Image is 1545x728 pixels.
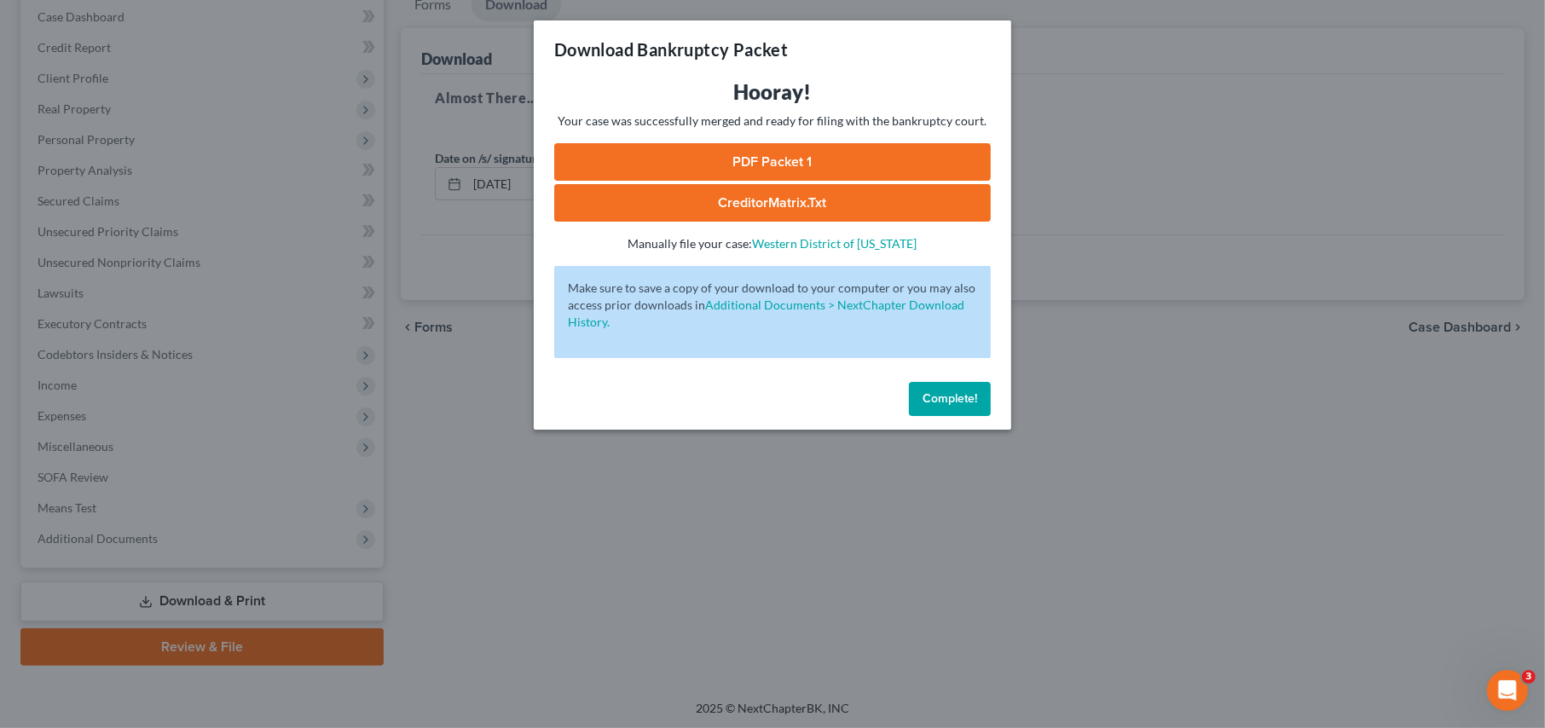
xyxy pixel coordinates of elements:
[554,113,991,130] p: Your case was successfully merged and ready for filing with the bankruptcy court.
[568,298,964,329] a: Additional Documents > NextChapter Download History.
[753,236,917,251] a: Western District of [US_STATE]
[1522,670,1536,684] span: 3
[554,78,991,106] h3: Hooray!
[554,38,788,61] h3: Download Bankruptcy Packet
[909,382,991,416] button: Complete!
[923,391,977,406] span: Complete!
[554,235,991,252] p: Manually file your case:
[1487,670,1528,711] iframe: Intercom live chat
[568,280,977,331] p: Make sure to save a copy of your download to your computer or you may also access prior downloads in
[554,184,991,222] a: CreditorMatrix.txt
[554,143,991,181] a: PDF Packet 1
